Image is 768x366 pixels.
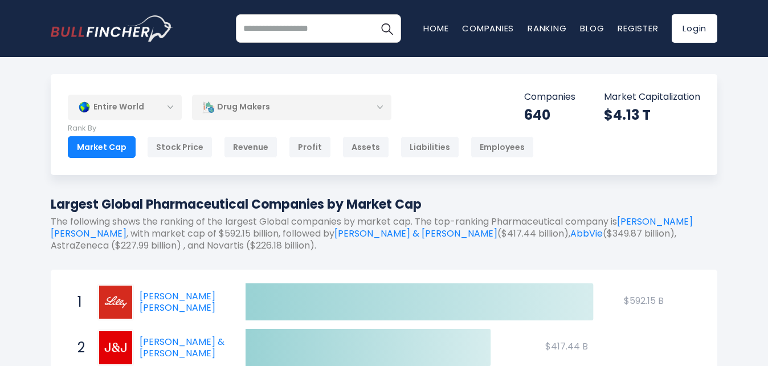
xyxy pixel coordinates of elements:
[97,284,140,320] a: Eli Lilly
[545,340,588,353] text: $417.44 B
[471,136,534,158] div: Employees
[289,136,331,158] div: Profit
[51,215,693,240] a: [PERSON_NAME] [PERSON_NAME]
[618,22,658,34] a: Register
[524,91,575,103] p: Companies
[97,330,140,366] a: Johnson & Johnson
[51,195,717,214] h1: Largest Global Pharmaceutical Companies by Market Cap
[528,22,566,34] a: Ranking
[51,15,173,42] a: Go to homepage
[462,22,514,34] a: Companies
[147,136,213,158] div: Stock Price
[580,22,604,34] a: Blog
[570,227,603,240] a: AbbVie
[72,292,83,312] span: 1
[342,136,389,158] div: Assets
[192,94,391,120] div: Drug Makers
[224,136,277,158] div: Revenue
[423,22,448,34] a: Home
[604,91,700,103] p: Market Capitalization
[524,106,575,124] div: 640
[51,216,717,251] p: The following shows the ranking of the largest Global companies by market cap. The top-ranking Ph...
[604,106,700,124] div: $4.13 T
[334,227,497,240] a: [PERSON_NAME] & [PERSON_NAME]
[401,136,459,158] div: Liabilities
[68,136,136,158] div: Market Cap
[72,338,83,357] span: 2
[99,331,132,364] img: Johnson & Johnson
[68,124,534,133] p: Rank By
[51,15,173,42] img: bullfincher logo
[140,290,215,315] a: [PERSON_NAME] [PERSON_NAME]
[99,286,132,319] img: Eli Lilly
[672,14,717,43] a: Login
[68,94,182,120] div: Entire World
[373,14,401,43] button: Search
[140,335,224,360] a: [PERSON_NAME] & [PERSON_NAME]
[624,294,664,307] text: $592.15 B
